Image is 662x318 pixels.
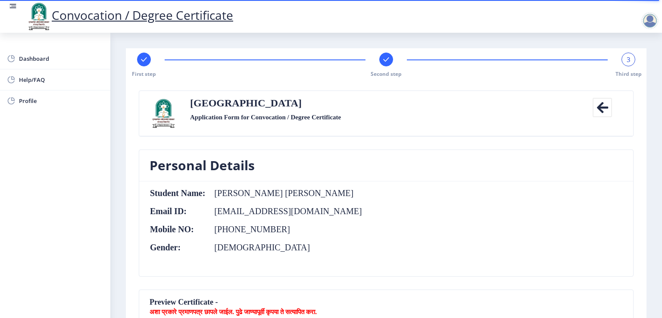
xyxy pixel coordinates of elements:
[150,224,206,234] th: Mobile NO:
[19,75,103,85] span: Help/FAQ
[150,188,206,198] th: Student Name:
[371,70,402,78] span: Second step
[26,2,52,31] img: logo
[593,98,612,117] i: Back
[150,157,255,174] h3: Personal Details
[150,307,317,316] b: अशा प्रकारे प्रमाणपत्र छापले जाईल. पुढे जाण्यापूर्वी कृपया ते सत्यापित करा.
[150,206,206,216] th: Email ID:
[150,98,177,129] img: sulogo.png
[19,53,103,64] span: Dashboard
[627,55,631,64] span: 3
[132,70,156,78] span: First step
[190,112,341,122] label: Application Form for Convocation / Degree Certificate
[615,70,642,78] span: Third step
[26,7,233,23] a: Convocation / Degree Certificate
[206,206,362,216] td: [EMAIL_ADDRESS][DOMAIN_NAME]
[206,243,362,252] td: [DEMOGRAPHIC_DATA]
[190,98,302,108] label: [GEOGRAPHIC_DATA]
[150,243,206,252] th: Gender:
[19,96,103,106] span: Profile
[206,188,362,198] td: [PERSON_NAME] [PERSON_NAME]
[206,224,362,234] td: [PHONE_NUMBER]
